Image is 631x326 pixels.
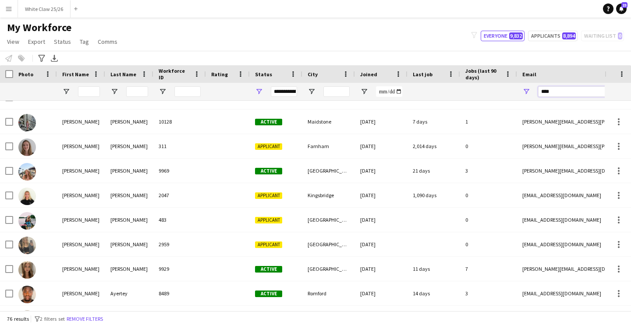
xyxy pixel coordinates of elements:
img: Jess Wenman [18,261,36,279]
span: My Workforce [7,21,71,34]
img: Jess Sharpe [18,138,36,156]
app-action-btn: Advanced filters [36,53,47,64]
div: [PERSON_NAME] [105,232,153,256]
div: Maidstone [302,110,355,134]
div: [PERSON_NAME] [57,208,105,232]
div: 8489 [153,281,206,305]
span: Status [255,71,272,78]
div: [PERSON_NAME] [57,183,105,207]
img: Jess Riedl [18,114,36,131]
span: Joined [360,71,377,78]
div: [PERSON_NAME] [105,134,153,158]
span: 8,894 [562,32,576,39]
div: [DATE] [355,159,408,183]
div: [DATE] [355,232,408,256]
button: Open Filter Menu [255,88,263,96]
div: 11 days [408,257,460,281]
div: [DATE] [355,110,408,134]
span: 23 [621,2,627,8]
div: 0 [460,134,517,158]
span: Applicant [255,217,282,223]
div: [PERSON_NAME] [57,110,105,134]
div: 10128 [153,110,206,134]
a: Tag [76,36,92,47]
div: 1,090 days [408,183,460,207]
div: 9969 [153,159,206,183]
div: [PERSON_NAME] [105,159,153,183]
div: [PERSON_NAME] [105,110,153,134]
img: Jess Vernon [18,212,36,230]
span: Jobs (last 90 days) [465,67,501,81]
div: 14 days [408,281,460,305]
span: Active [255,291,282,297]
span: Applicant [255,192,282,199]
span: City [308,71,318,78]
button: Open Filter Menu [110,88,118,96]
div: 2,014 days [408,134,460,158]
div: [PERSON_NAME] [105,257,153,281]
span: Last Name [110,71,136,78]
button: Open Filter Menu [308,88,315,96]
app-action-btn: Export XLSX [49,53,60,64]
span: Rating [211,71,228,78]
div: [PERSON_NAME] [57,257,105,281]
div: [GEOGRAPHIC_DATA] [302,257,355,281]
div: 3 [460,159,517,183]
input: Joined Filter Input [376,86,402,97]
div: [GEOGRAPHIC_DATA] [302,232,355,256]
div: [DATE] [355,281,408,305]
a: View [4,36,23,47]
div: [DATE] [355,208,408,232]
button: Open Filter Menu [360,88,368,96]
button: Everyone9,832 [481,31,525,41]
span: Export [28,38,45,46]
button: Applicants8,894 [528,31,578,41]
button: Open Filter Menu [522,88,530,96]
div: [PERSON_NAME] [57,232,105,256]
div: 3 [460,281,517,305]
img: Jess Thomas [18,188,36,205]
div: [DATE] [355,134,408,158]
button: Remove filters [65,314,105,324]
span: Last job [413,71,432,78]
span: First Name [62,71,89,78]
input: Workforce ID Filter Input [174,86,201,97]
a: 23 [616,4,627,14]
img: Jess Walker [18,237,36,254]
a: Export [25,36,49,47]
div: 0 [460,183,517,207]
input: First Name Filter Input [78,86,100,97]
div: 0 [460,208,517,232]
div: 2959 [153,232,206,256]
span: Active [255,266,282,273]
button: Open Filter Menu [159,88,167,96]
div: 0 [460,232,517,256]
div: 21 days [408,159,460,183]
input: City Filter Input [323,86,350,97]
div: [PERSON_NAME] [57,134,105,158]
span: 2 filters set [40,315,65,322]
img: Jesse Ayertey [18,286,36,303]
span: View [7,38,19,46]
span: Active [255,168,282,174]
div: [DATE] [355,257,408,281]
img: Jess Steen [18,163,36,181]
span: 9,832 [509,32,523,39]
span: Applicant [255,241,282,248]
div: 7 days [408,110,460,134]
div: Kingsbridge [302,183,355,207]
div: [PERSON_NAME] [57,159,105,183]
div: [PERSON_NAME] [105,183,153,207]
span: Email [522,71,536,78]
div: Farnham [302,134,355,158]
span: Status [54,38,71,46]
div: [PERSON_NAME] [57,281,105,305]
a: Status [50,36,74,47]
div: Ayertey [105,281,153,305]
span: Photo [18,71,33,78]
div: Romford [302,281,355,305]
span: Tag [80,38,89,46]
div: [DATE] [355,183,408,207]
div: 483 [153,208,206,232]
div: 1 [460,110,517,134]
